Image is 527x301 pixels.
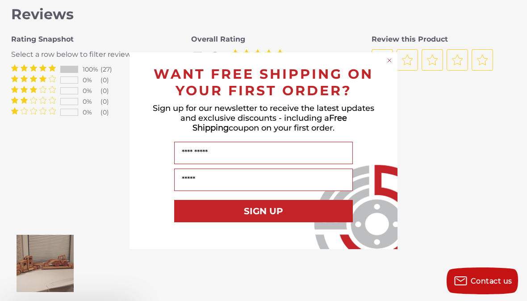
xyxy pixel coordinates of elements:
[154,66,373,99] span: WANT FREE SHIPPING ON YOUR FIRST ORDER?
[385,56,394,65] button: Close dialog
[471,277,512,285] span: Contact us
[174,200,353,222] button: SIGN UP
[447,267,518,294] button: Contact us
[153,103,374,133] span: Sign up for our newsletter to receive the latest updates and exclusive discounts - including a co...
[192,113,347,133] span: Free Shipping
